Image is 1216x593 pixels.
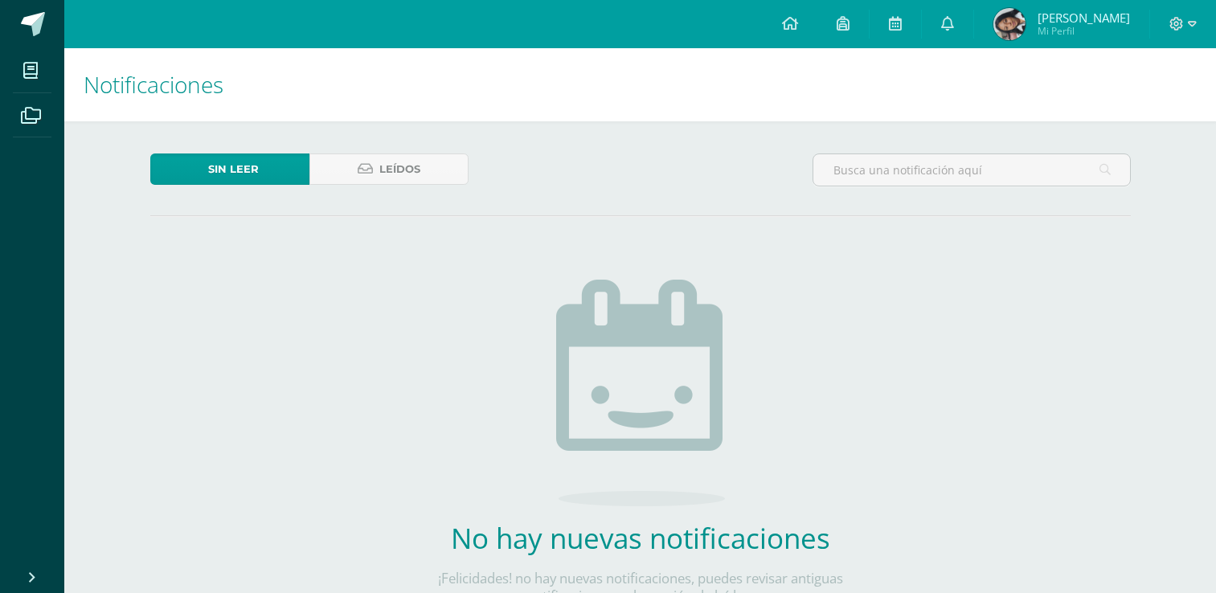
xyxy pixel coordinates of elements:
[556,280,725,506] img: no_activities.png
[1038,24,1130,38] span: Mi Perfil
[403,519,878,557] h2: No hay nuevas notificaciones
[813,154,1130,186] input: Busca una notificación aquí
[208,154,259,184] span: Sin leer
[1038,10,1130,26] span: [PERSON_NAME]
[379,154,420,184] span: Leídos
[150,153,309,185] a: Sin leer
[993,8,1026,40] img: 500d009893a11eccd98442c6afe40e1d.png
[309,153,469,185] a: Leídos
[84,69,223,100] span: Notificaciones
